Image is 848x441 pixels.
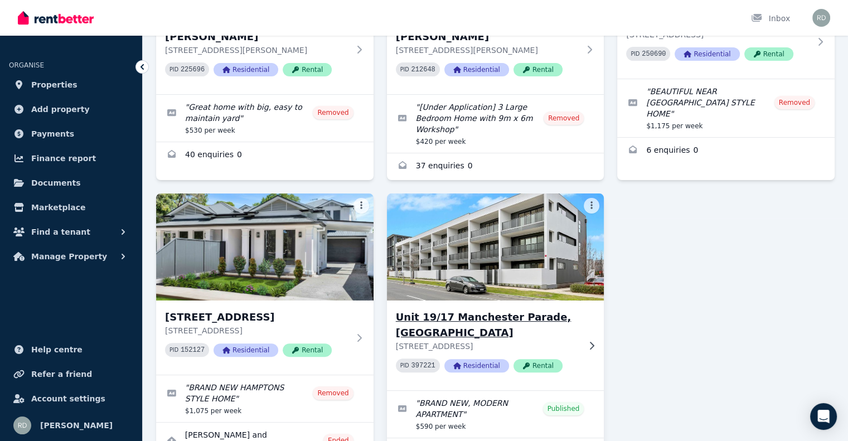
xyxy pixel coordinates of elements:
[9,61,44,69] span: ORGANISE
[387,391,604,438] a: Edit listing: BRAND NEW, MODERN APARTMENT
[9,245,133,268] button: Manage Property
[411,66,435,74] code: 212648
[9,147,133,169] a: Finance report
[444,359,509,372] span: Residential
[181,346,205,354] code: 152127
[156,95,374,142] a: Edit listing: Great home with big, easy to maintain yard
[18,9,94,26] img: RentBetter
[387,193,604,390] a: Unit 19/17 Manchester Parade, LightsviewUnit 19/17 Manchester Parade, [GEOGRAPHIC_DATA][STREET_AD...
[40,419,113,432] span: [PERSON_NAME]
[400,66,409,72] small: PID
[9,123,133,145] a: Payments
[31,152,96,165] span: Finance report
[31,127,74,140] span: Payments
[396,309,580,341] h3: Unit 19/17 Manchester Parade, [GEOGRAPHIC_DATA]
[9,221,133,243] button: Find a tenant
[31,225,90,239] span: Find a tenant
[9,338,133,361] a: Help centre
[165,45,349,56] p: [STREET_ADDRESS][PERSON_NAME]
[396,341,580,352] p: [STREET_ADDRESS]
[165,309,349,325] h3: [STREET_ADDRESS]
[31,250,107,263] span: Manage Property
[31,103,90,116] span: Add property
[617,79,835,137] a: Edit listing: BEAUTIFUL NEAR NEW HAMPTONS STYLE HOME
[744,47,793,61] span: Rental
[9,196,133,219] a: Marketplace
[31,392,105,405] span: Account settings
[617,138,835,164] a: Enquiries for 123A Third Avenue, Royston Park
[411,362,435,370] code: 397221
[181,66,205,74] code: 225696
[9,74,133,96] a: Properties
[165,325,349,336] p: [STREET_ADDRESS]
[169,66,178,72] small: PID
[751,13,790,24] div: Inbox
[283,63,332,76] span: Rental
[400,362,409,369] small: PID
[631,51,639,57] small: PID
[214,63,278,76] span: Residential
[31,343,83,356] span: Help centre
[353,198,369,214] button: More options
[31,201,85,214] span: Marketplace
[444,63,509,76] span: Residential
[810,403,837,430] div: Open Intercom Messenger
[156,375,374,422] a: Edit listing: BRAND NEW HAMPTONS STYLE HOME
[156,142,374,169] a: Enquiries for 3 Blanche Street, Ridgehaven
[9,172,133,194] a: Documents
[13,416,31,434] img: Robert De Donatis
[396,45,580,56] p: [STREET_ADDRESS][PERSON_NAME]
[31,78,77,91] span: Properties
[283,343,332,357] span: Rental
[675,47,739,61] span: Residential
[387,153,604,180] a: Enquiries for 8 Ross Street, Paralowie
[9,98,133,120] a: Add property
[513,63,563,76] span: Rental
[513,359,563,372] span: Rental
[9,363,133,385] a: Refer a friend
[381,191,609,303] img: Unit 19/17 Manchester Parade, Lightsview
[642,50,666,58] code: 250690
[812,9,830,27] img: Robert De Donatis
[214,343,278,357] span: Residential
[387,95,604,153] a: Edit listing: [Under Application] 3 Large Bedroom Home with 9m x 6m Workshop
[31,176,81,190] span: Documents
[156,193,374,301] img: 123B Third Avenue, ROYSTON PARK
[9,387,133,410] a: Account settings
[584,198,599,214] button: More options
[156,193,374,375] a: 123B Third Avenue, ROYSTON PARK[STREET_ADDRESS][STREET_ADDRESS]PID 152127ResidentialRental
[31,367,92,381] span: Refer a friend
[169,347,178,353] small: PID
